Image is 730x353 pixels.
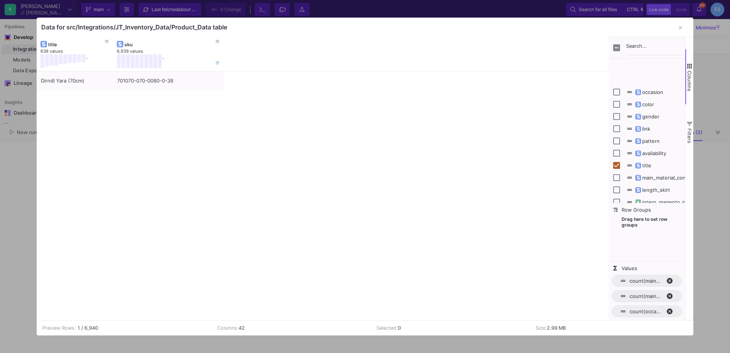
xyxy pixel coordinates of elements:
td: Selected: [371,321,530,335]
span: count(main_material_skirt) [630,293,662,299]
span: link [634,126,650,132]
span: Row Groups [622,207,651,213]
span: pattern [634,138,660,144]
span: count of occasion. Press ENTER to change the aggregation type. Press DELETE to remove [612,305,682,317]
b: 1 [78,324,80,332]
div: Values [609,272,685,320]
span: Filters [686,128,693,143]
div: main_material_contrast Column [609,172,685,184]
div: 6,939 values [117,49,220,54]
div: Data for src/Integrations/JT_Inventory_Data/Product_Data table [41,23,227,31]
span: length_skirt [634,187,670,193]
div: occasion Column [609,86,685,98]
span: Columns [686,71,693,91]
b: 42 [239,325,245,331]
div: 701070-070-0080-0-38 [117,72,220,90]
div: link Column [609,123,685,135]
span: gender [634,113,659,120]
div: color Column [609,98,685,110]
span: count of main_material. Press ENTER to change the aggregation type. Press DELETE to remove [612,275,682,287]
div: . [86,54,87,68]
input: Filter Columns Input [626,40,680,55]
b: / 6,940 [81,324,98,332]
b: 0 [398,325,401,331]
div: Preview Rows: [42,324,76,332]
div: intern_magento_id Column [609,196,685,208]
span: main_material_contrast [634,175,697,181]
div: Dirndl Yara (70cm) [41,72,109,90]
div: title Column [609,159,685,172]
div: title [48,42,105,47]
div: . [163,54,164,68]
b: 2.99 MB [547,325,566,331]
span: Drag here to set row groups [609,216,685,262]
span: count of main_material_skirt. Press ENTER to change the aggregation type. Press DELETE to remove [612,290,682,302]
span: color [634,101,654,107]
div: sku [124,42,216,47]
span: count(main_material) [630,278,662,284]
div: length_skirt Column [609,184,685,196]
span: count(occasion) [630,308,662,314]
span: availability [634,150,666,156]
span: occasion [634,89,663,95]
span: intern_magento_id [634,199,686,205]
td: Columns: [212,321,371,335]
div: 638 values [40,49,109,54]
span: title [634,162,651,168]
div: gender Column [609,110,685,123]
div: availability Column [609,147,685,159]
div: Row Groups [609,213,685,262]
td: Size: [530,321,689,335]
div: pattern Column [609,135,685,147]
span: Values [622,265,637,271]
